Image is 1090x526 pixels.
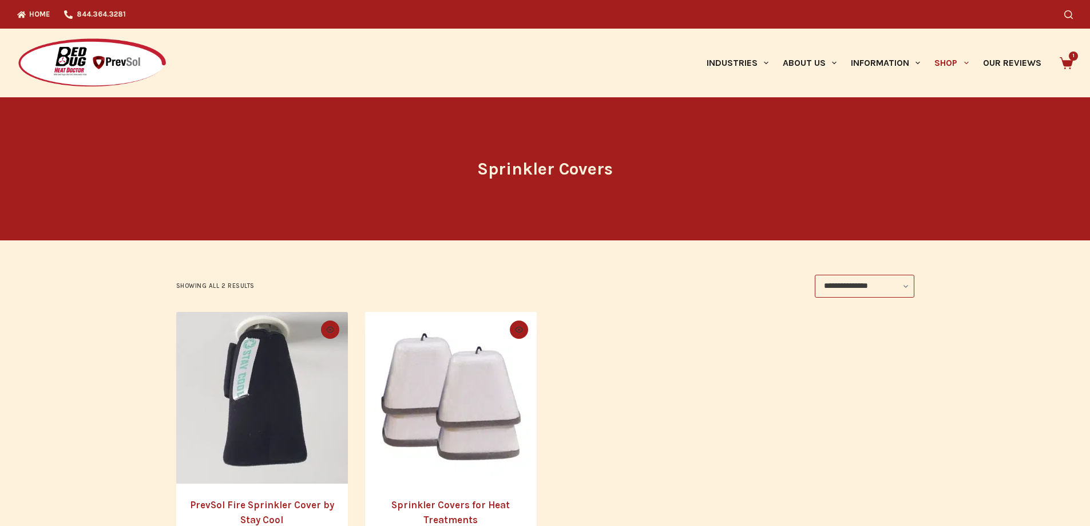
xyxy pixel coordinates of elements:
[775,29,843,97] a: About Us
[699,29,775,97] a: Industries
[17,38,167,89] img: Prevsol/Bed Bug Heat Doctor
[176,281,255,291] p: Showing all 2 results
[815,275,914,298] select: Shop order
[321,321,339,339] button: Quick view toggle
[699,29,1048,97] nav: Primary
[1064,10,1073,19] button: Search
[331,156,760,182] h1: Sprinkler Covers
[365,312,537,484] a: Sprinkler Covers for Heat Treatments
[391,499,510,525] a: Sprinkler Covers for Heat Treatments
[176,312,348,484] a: PrevSol Fire Sprinkler Cover by Stay Cool
[844,29,928,97] a: Information
[510,321,528,339] button: Quick view toggle
[928,29,976,97] a: Shop
[1069,52,1078,61] span: 1
[190,499,334,525] a: PrevSol Fire Sprinkler Cover by Stay Cool
[976,29,1048,97] a: Our Reviews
